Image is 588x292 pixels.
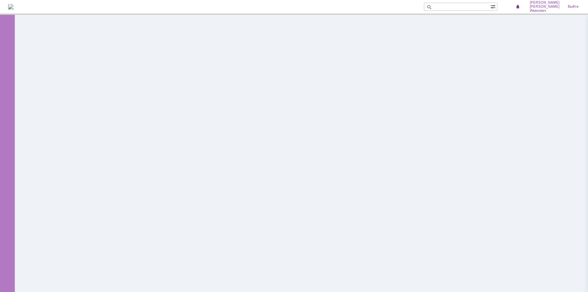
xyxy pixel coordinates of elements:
span: Иванович [530,9,560,13]
img: logo [8,4,13,9]
span: [PERSON_NAME] [530,5,560,9]
span: Расширенный поиск [490,3,497,9]
span: [PERSON_NAME] [530,1,560,5]
a: Перейти на домашнюю страницу [8,4,13,9]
